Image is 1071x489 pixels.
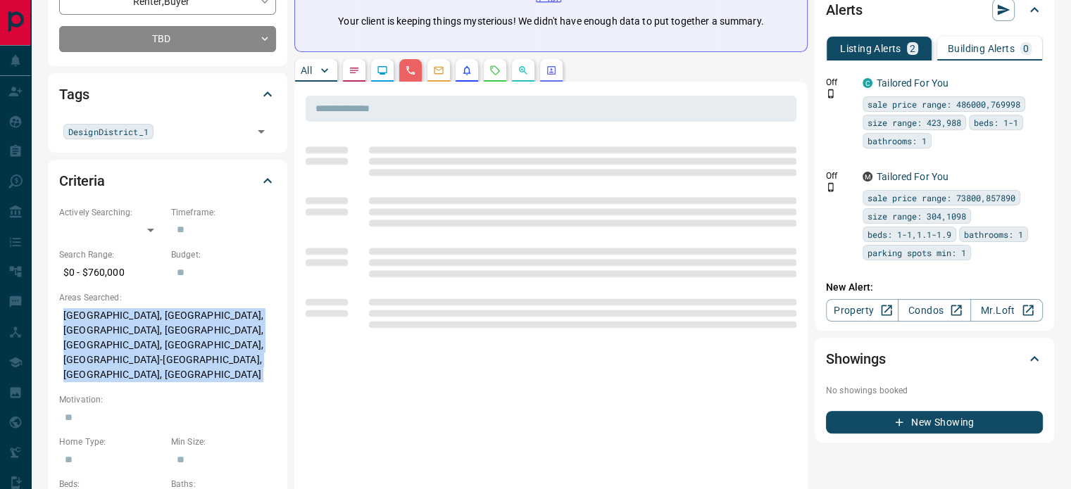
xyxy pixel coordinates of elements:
[970,299,1043,322] a: Mr.Loft
[826,89,836,99] svg: Push Notification Only
[59,393,276,406] p: Motivation:
[461,65,472,76] svg: Listing Alerts
[546,65,557,76] svg: Agent Actions
[59,170,105,192] h2: Criteria
[898,299,970,322] a: Condos
[377,65,388,76] svg: Lead Browsing Activity
[868,209,966,223] span: size range: 304,1098
[877,77,948,89] a: Tailored For You
[518,65,529,76] svg: Opportunities
[910,44,915,53] p: 2
[826,170,854,182] p: Off
[338,14,763,29] p: Your client is keeping things mysterious! We didn't have enough data to put together a summary.
[974,115,1018,129] span: beds: 1-1
[59,248,164,261] p: Search Range:
[826,342,1043,376] div: Showings
[59,77,276,111] div: Tags
[826,76,854,89] p: Off
[964,227,1023,241] span: bathrooms: 1
[826,280,1043,295] p: New Alert:
[868,191,1015,205] span: sale price range: 73800,857890
[826,348,886,370] h2: Showings
[301,65,312,75] p: All
[59,206,164,219] p: Actively Searching:
[405,65,416,76] svg: Calls
[877,171,948,182] a: Tailored For You
[826,411,1043,433] button: New Showing
[59,83,89,106] h2: Tags
[59,26,276,52] div: TBD
[1023,44,1029,53] p: 0
[868,134,927,148] span: bathrooms: 1
[59,261,164,284] p: $0 - $760,000
[826,384,1043,397] p: No showings booked
[433,65,444,76] svg: Emails
[868,227,951,241] span: beds: 1-1,1.1-1.9
[868,246,966,260] span: parking spots min: 1
[948,44,1015,53] p: Building Alerts
[489,65,501,76] svg: Requests
[868,97,1020,111] span: sale price range: 486000,769998
[868,115,961,129] span: size range: 423,988
[826,299,898,322] a: Property
[863,78,872,88] div: condos.ca
[59,164,276,198] div: Criteria
[59,436,164,448] p: Home Type:
[59,304,276,386] p: [GEOGRAPHIC_DATA], [GEOGRAPHIC_DATA], [GEOGRAPHIC_DATA], [GEOGRAPHIC_DATA], [GEOGRAPHIC_DATA], [G...
[59,291,276,304] p: Areas Searched:
[171,248,276,261] p: Budget:
[68,125,149,139] span: DesignDistrict_1
[863,172,872,182] div: mrloft.ca
[840,44,901,53] p: Listing Alerts
[826,182,836,192] svg: Push Notification Only
[171,206,276,219] p: Timeframe:
[349,65,360,76] svg: Notes
[171,436,276,448] p: Min Size:
[251,122,271,141] button: Open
